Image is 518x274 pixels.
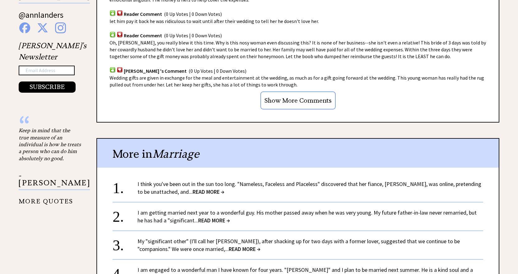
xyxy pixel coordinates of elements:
[117,67,123,73] img: votdown.png
[55,22,66,33] img: instagram%20blue.png
[152,147,199,161] span: Marriage
[113,209,138,220] div: 2.
[164,33,222,39] span: (0 Up Votes | 0 Down Votes)
[110,31,116,37] img: votup.png
[229,245,260,253] span: READ MORE →
[113,180,138,192] div: 1.
[164,11,222,17] span: (0 Up Votes | 0 Down Votes)
[124,33,162,39] span: Reader Comment
[138,238,460,253] a: My "significant other" (I'll call her [PERSON_NAME]), after shacking up for two days with a forme...
[19,81,76,93] button: SUBSCRIBE
[19,172,90,190] p: - [PERSON_NAME]
[138,180,481,195] a: I think you've been out in the sun too long. "Nameless, Faceless and Placeless" discovered that h...
[117,10,123,16] img: votdown.png
[110,39,486,59] span: Oh, [PERSON_NAME], you really blew it this time. Why is this nosy woman even discussing this? It ...
[117,31,123,37] img: votdown.png
[19,40,86,93] div: [PERSON_NAME]'s Newsletter
[110,67,116,73] img: votup.png
[19,10,63,26] a: @annlanders
[97,139,499,168] div: More in
[37,22,48,33] img: x%20blue.png
[124,11,162,17] span: Reader Comment
[110,75,484,88] span: Wedding gifts are given in exchange for the meal and entertainment at the wedding, as much as for...
[19,22,30,33] img: facebook%20blue.png
[19,193,73,205] a: MORE QUOTES
[19,66,75,76] input: Email Address
[198,217,230,224] span: READ MORE →
[124,68,187,74] span: [PERSON_NAME] 's Comment
[189,68,246,74] span: (0 Up Votes | 0 Down Votes)
[19,127,81,162] div: Keep in mind that the true measure of an individual is how he treats a person who can do him abso...
[193,188,224,195] span: READ MORE →
[113,237,138,249] div: 3.
[110,18,319,24] span: let him pay it back he was ridiculous to wait until after their wedding to tell her he doesn't lo...
[138,209,477,224] a: I am getting married next year to a wonderful guy. His mother passed away when he was very young....
[110,10,116,16] img: votup.png
[19,121,81,127] div: “
[260,91,336,109] input: Show More Comments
